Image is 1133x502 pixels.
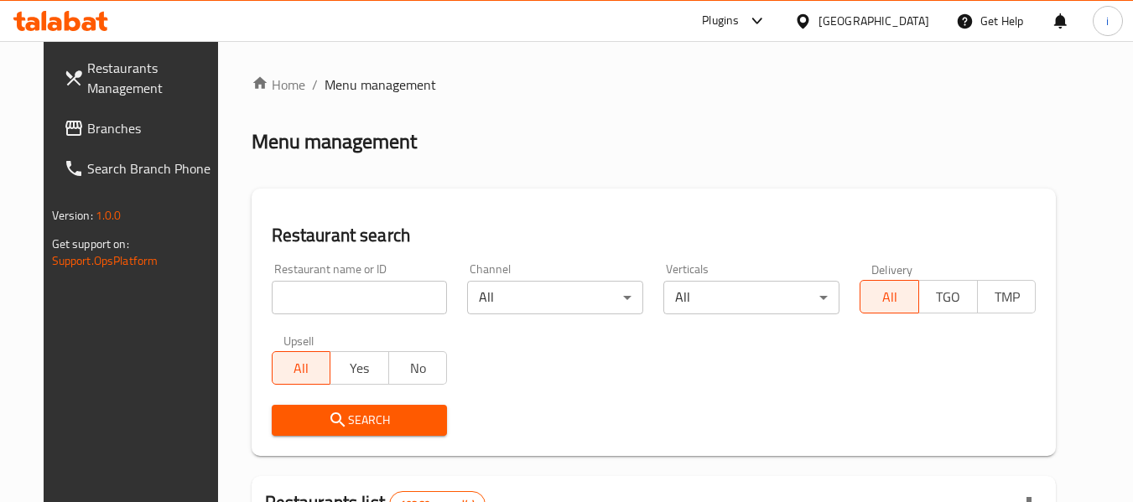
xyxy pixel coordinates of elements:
[87,118,220,138] span: Branches
[272,281,448,314] input: Search for restaurant name or ID..
[252,128,417,155] h2: Menu management
[312,75,318,95] li: /
[330,351,389,385] button: Yes
[867,285,912,309] span: All
[285,410,434,431] span: Search
[50,48,233,108] a: Restaurants Management
[467,281,643,314] div: All
[702,11,739,31] div: Plugins
[279,356,325,380] span: All
[918,280,978,313] button: TGO
[663,281,839,314] div: All
[52,233,129,255] span: Get support on:
[819,12,929,30] div: [GEOGRAPHIC_DATA]
[860,280,919,313] button: All
[926,285,971,309] span: TGO
[977,280,1037,313] button: TMP
[1106,12,1109,30] span: i
[272,223,1037,248] h2: Restaurant search
[272,351,331,385] button: All
[388,351,448,385] button: No
[87,158,220,179] span: Search Branch Phone
[52,250,159,272] a: Support.OpsPlatform
[96,204,122,226] span: 1.0.0
[283,334,314,346] label: Upsell
[87,58,220,98] span: Restaurants Management
[337,356,382,380] span: Yes
[871,263,913,275] label: Delivery
[325,75,436,95] span: Menu management
[50,148,233,189] a: Search Branch Phone
[272,405,448,436] button: Search
[985,285,1030,309] span: TMP
[252,75,305,95] a: Home
[396,356,441,380] span: No
[52,204,93,226] span: Version:
[50,108,233,148] a: Branches
[252,75,1057,95] nav: breadcrumb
